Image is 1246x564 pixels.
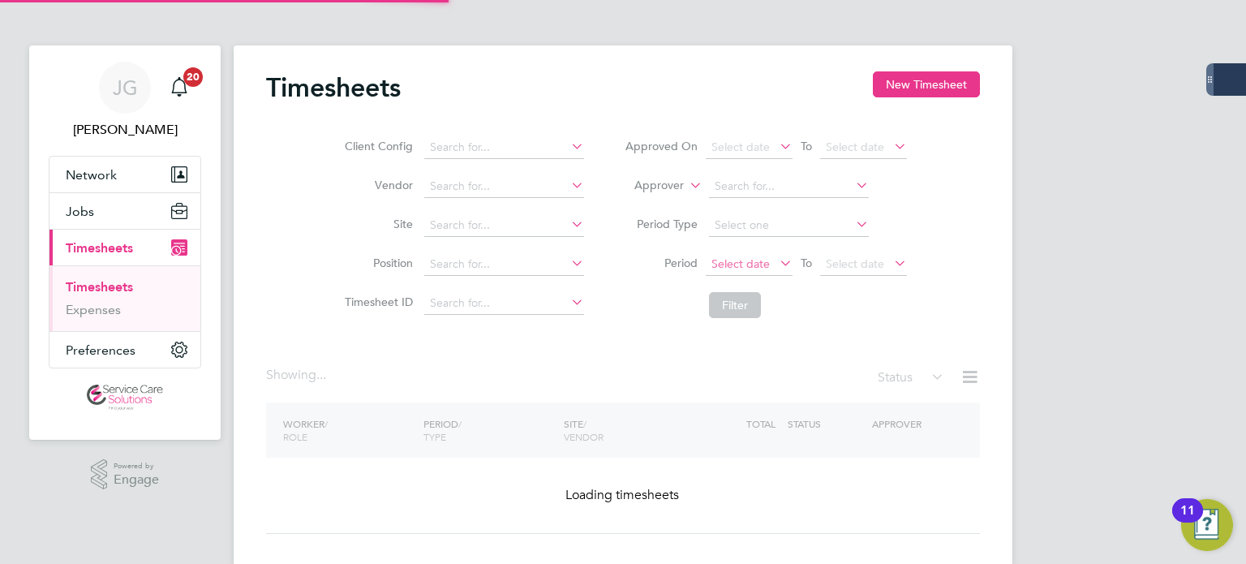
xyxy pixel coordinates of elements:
[340,178,413,192] label: Vendor
[66,204,94,219] span: Jobs
[66,167,117,183] span: Network
[163,62,195,114] a: 20
[424,136,584,159] input: Search for...
[87,385,163,411] img: servicecare-logo-retina.png
[709,214,869,237] input: Select one
[625,139,698,153] label: Approved On
[49,265,200,331] div: Timesheets
[340,295,413,309] label: Timesheet ID
[114,473,159,487] span: Engage
[424,292,584,315] input: Search for...
[316,367,326,383] span: ...
[49,62,201,140] a: JG[PERSON_NAME]
[424,253,584,276] input: Search for...
[625,256,698,270] label: Period
[66,279,133,295] a: Timesheets
[424,175,584,198] input: Search for...
[49,385,201,411] a: Go to home page
[625,217,698,231] label: Period Type
[49,120,201,140] span: James Glover
[796,136,817,157] span: To
[873,71,980,97] button: New Timesheet
[113,77,138,98] span: JG
[709,175,869,198] input: Search for...
[66,302,121,317] a: Expenses
[49,157,200,192] button: Network
[796,252,817,273] span: To
[709,292,761,318] button: Filter
[711,140,770,154] span: Select date
[611,178,684,194] label: Approver
[266,71,401,104] h2: Timesheets
[66,342,135,358] span: Preferences
[340,256,413,270] label: Position
[183,67,203,87] span: 20
[66,240,133,256] span: Timesheets
[1181,499,1233,551] button: Open Resource Center, 11 new notifications
[114,459,159,473] span: Powered by
[340,139,413,153] label: Client Config
[29,45,221,440] nav: Main navigation
[49,193,200,229] button: Jobs
[826,256,884,271] span: Select date
[266,367,329,384] div: Showing
[49,332,200,368] button: Preferences
[424,214,584,237] input: Search for...
[49,230,200,265] button: Timesheets
[711,256,770,271] span: Select date
[826,140,884,154] span: Select date
[91,459,160,490] a: Powered byEngage
[878,367,947,390] div: Status
[340,217,413,231] label: Site
[1180,510,1195,532] div: 11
